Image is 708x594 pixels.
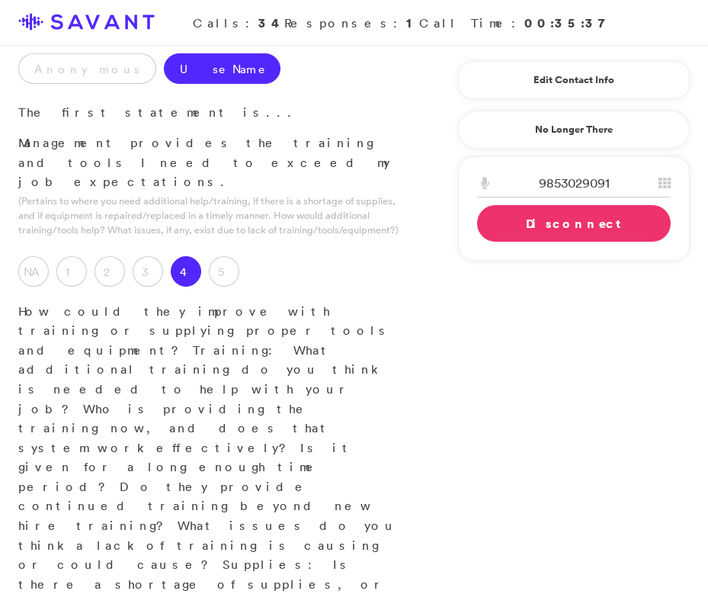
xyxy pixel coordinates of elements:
[164,53,280,84] label: Use Name
[406,14,419,31] strong: 1
[18,103,400,123] p: The first statement is...
[18,194,400,238] p: (Pertains to where you need additional help/training, if there is a shortage of supplies, and if ...
[524,14,613,31] strong: 00:35:37
[171,256,201,287] label: 4
[133,256,163,287] label: 3
[477,68,671,92] a: Edit Contact Info
[95,256,125,287] label: 2
[258,14,284,31] strong: 34
[458,111,690,149] a: No Longer There
[18,53,156,84] label: Anonymous
[18,133,400,192] p: Management provides the training and tools I need to exceed my job expectations.
[56,256,87,287] label: 1
[18,256,49,287] label: NA
[209,256,239,287] label: 5
[477,205,671,242] a: Disconnect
